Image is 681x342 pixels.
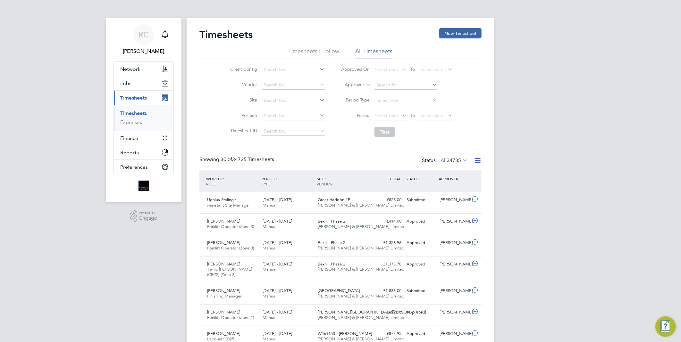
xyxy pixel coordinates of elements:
[318,202,405,208] span: [PERSON_NAME] & [PERSON_NAME] Limited
[404,238,437,248] div: Approved
[318,266,405,272] span: [PERSON_NAME] & [PERSON_NAME] Limited
[207,245,254,251] span: Forklift Operator (Zone 3)
[404,195,437,205] div: Submitted
[114,160,173,174] button: Preferences
[447,157,461,164] span: 34735
[437,259,471,270] div: [PERSON_NAME]
[114,145,173,159] button: Reports
[318,331,376,336] span: W461153 - [PERSON_NAME]…
[120,150,139,156] span: Reports
[207,202,250,208] span: Assistant Site Manager
[318,309,426,315] span: [PERSON_NAME][GEOGRAPHIC_DATA][PERSON_NAME]
[318,293,405,299] span: [PERSON_NAME] & [PERSON_NAME] Limited
[263,224,276,229] span: Manual
[437,329,471,339] div: [PERSON_NAME]
[207,224,254,229] span: Forklift Operator (Zone 3)
[207,315,254,320] span: Forklift Operator (Zone 1)
[263,331,292,336] span: [DATE] - [DATE]
[139,181,149,191] img: bromak-logo-retina.png
[441,157,467,164] label: All
[356,47,393,59] li: All Timesheets
[409,111,417,119] span: To
[336,82,365,88] label: Approver
[437,216,471,227] div: [PERSON_NAME]
[371,329,404,339] div: £877.95
[421,67,444,72] span: Select date
[120,119,142,125] a: Expenses
[371,286,404,296] div: £1,833.00
[655,316,676,337] button: Engage Resource Center
[207,218,240,224] span: [PERSON_NAME]
[262,96,325,105] input: Search for...
[275,176,277,181] span: /
[375,67,399,72] span: Select date
[421,113,444,118] span: Select date
[130,210,157,222] a: Powered byEngage
[404,173,437,184] div: STATUS
[371,259,404,270] div: £1,373.70
[318,218,346,224] span: Bexhill Phase 2
[120,80,131,86] span: Jobs
[374,96,438,105] input: Select one
[206,181,216,186] span: ROLE
[318,245,405,251] span: [PERSON_NAME] & [PERSON_NAME] Limited
[318,240,346,245] span: Bexhill Phase 2
[139,30,149,39] span: RC
[207,240,240,245] span: [PERSON_NAME]
[114,62,173,76] button: Network
[114,76,173,90] button: Jobs
[260,173,315,190] div: PERIOD
[404,259,437,270] div: Approved
[317,181,333,186] span: VENDOR
[263,245,276,251] span: Manual
[263,288,292,293] span: [DATE] - [DATE]
[422,156,469,165] div: Status
[375,113,399,118] span: Select date
[207,266,252,277] span: Traffic [PERSON_NAME] (CPCS) (Zone 3)
[341,66,370,72] label: Approved On
[263,202,276,208] span: Manual
[404,216,437,227] div: Approved
[371,216,404,227] div: £414.00
[263,336,276,342] span: Manual
[106,18,181,202] nav: Main navigation
[374,81,438,90] input: Search for...
[437,307,471,318] div: [PERSON_NAME]
[221,156,232,163] span: 30 of
[437,238,471,248] div: [PERSON_NAME]
[263,197,292,202] span: [DATE] - [DATE]
[262,111,325,120] input: Search for...
[262,181,271,186] span: TYPE
[229,66,257,72] label: Client Config
[263,266,276,272] span: Manual
[113,24,174,55] a: RC[PERSON_NAME]
[318,224,405,229] span: [PERSON_NAME] & [PERSON_NAME] Limited
[318,261,346,267] span: Bexhill Phase 2
[120,135,138,141] span: Finance
[263,218,292,224] span: [DATE] - [DATE]
[120,164,148,170] span: Preferences
[262,81,325,90] input: Search for...
[229,82,257,87] label: Vendor
[341,97,370,103] label: Period Type
[207,293,241,299] span: Finishing Manager
[318,197,351,202] span: Great Haddon 1B
[315,173,371,190] div: SITE
[205,173,260,190] div: WORKER
[113,47,174,55] span: Robyn Clarke
[221,156,274,163] span: 34735 Timesheets
[437,173,471,184] div: APPROVER
[325,176,326,181] span: /
[371,307,404,318] div: £692.10
[207,331,240,336] span: [PERSON_NAME]
[318,288,360,293] span: [GEOGRAPHIC_DATA]
[263,293,276,299] span: Manual
[341,112,370,118] label: Period
[263,315,276,320] span: Manual
[318,336,405,342] span: [PERSON_NAME] & [PERSON_NAME] Limited
[439,28,482,38] button: New Timesheet
[120,95,147,101] span: Timesheets
[263,240,292,245] span: [DATE] - [DATE]
[139,210,157,216] span: Powered by
[371,195,404,205] div: £828.00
